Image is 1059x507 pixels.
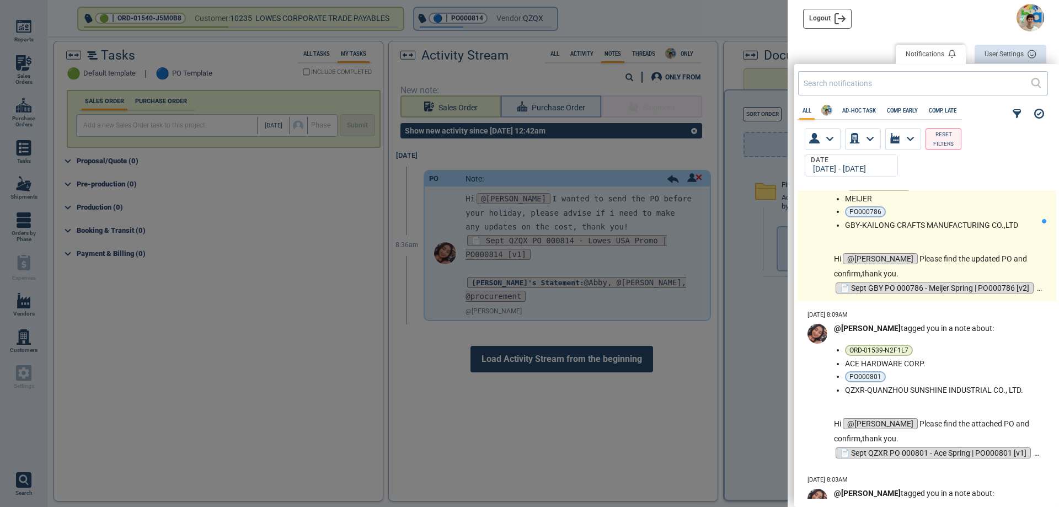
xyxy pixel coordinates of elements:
button: RESET FILTERS [926,128,961,150]
img: Avatar [821,105,832,116]
div: grid [794,190,1056,499]
img: Avatar [1017,4,1044,31]
strong: @[PERSON_NAME] [834,324,901,333]
p: Hi Please find the updated PO and confirm,thank you. [834,252,1042,281]
li: MEIJER [845,194,1037,203]
span: 📄 Sept GBY PO 000786 - Meijer Spring | PO000786 [v2] [836,282,1034,293]
label: All [799,108,815,114]
span: @[PERSON_NAME] [843,418,918,429]
li: GBY-KAILONG CRAFTS MANUFACTURING CO.,LTD [845,221,1037,230]
label: COMP. LATE [926,108,960,114]
label: [DATE] 8:03AM [807,477,848,484]
img: Avatar [807,324,827,344]
button: Notifications [896,45,966,64]
label: COMP. EARLY [884,108,921,114]
button: Logout [803,9,852,29]
button: User Settings [975,45,1046,64]
span: PO000786 [849,209,881,215]
span: @[PERSON_NAME] [843,253,918,264]
span: PO000801 [849,373,881,380]
label: AD-HOC TASK [839,108,879,114]
li: QZXR-QUANZHOU SUNSHINE INDUSTRIAL CO., LTD. [845,386,1037,394]
span: RESET FILTERS [930,130,956,149]
legend: Date [810,157,830,164]
span: ORD-01539-N2F1L7 [849,347,908,354]
p: Hi Please find the attached PO and confirm,thank you. [834,417,1042,446]
span: tagged you in a note about: [834,489,994,498]
span: 📄 Sept QZXR PO 000801 - Ace Spring | PO000801 [v1] [836,447,1031,458]
strong: @[PERSON_NAME] [834,489,901,498]
input: Search notifications [804,75,1031,91]
div: [DATE] - [DATE] [810,165,889,174]
span: tagged you in a note about: [834,324,994,333]
div: outlined primary button group [896,45,1046,67]
li: ACE HARDWARE CORP. [845,359,1037,368]
label: [DATE] 8:09AM [807,312,848,319]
